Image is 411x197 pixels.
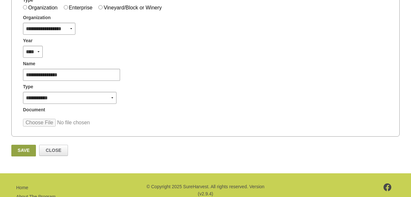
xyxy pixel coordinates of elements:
[104,5,161,10] label: Vineyard/Block or Winery
[383,183,392,191] img: footer-facebook.png
[23,14,51,21] span: Organization
[16,185,28,190] a: Home
[23,83,33,90] span: Type
[23,60,35,67] span: Name
[28,5,58,10] label: Organization
[23,106,45,113] span: Document
[23,37,33,44] span: Year
[11,145,36,156] a: Save
[39,145,68,156] a: Close
[69,5,93,10] label: Enterprise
